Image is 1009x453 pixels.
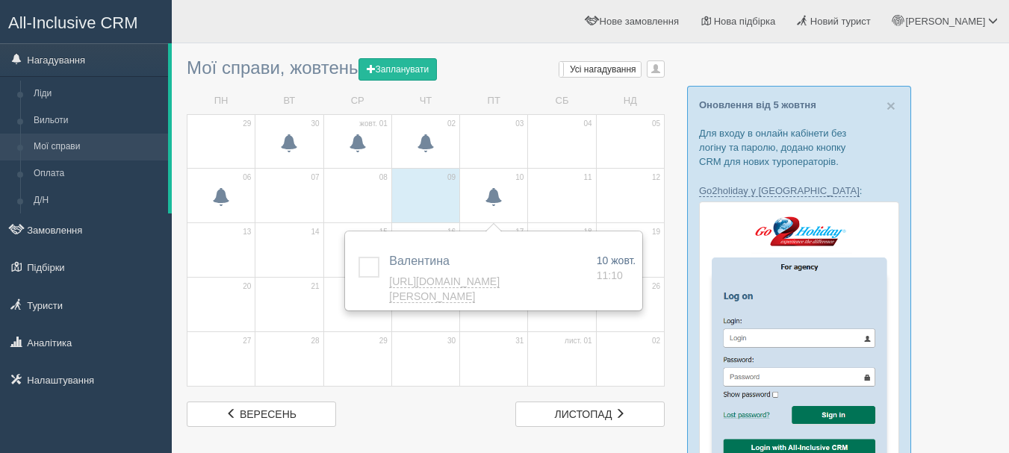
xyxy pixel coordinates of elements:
[565,336,592,346] span: лист. 01
[447,336,456,346] span: 30
[515,119,524,129] span: 03
[379,227,388,237] span: 15
[515,402,665,427] a: листопад
[243,227,251,237] span: 13
[584,227,592,237] span: 18
[240,408,297,420] span: вересень
[887,97,895,114] span: ×
[311,281,319,292] span: 21
[379,172,388,183] span: 08
[515,172,524,183] span: 10
[243,172,251,183] span: 06
[447,172,456,183] span: 09
[27,187,168,214] a: Д/Н
[27,107,168,134] a: Вильоти
[515,227,524,237] span: 17
[359,119,388,129] span: жовт. 01
[243,119,251,129] span: 29
[584,119,592,129] span: 04
[311,172,319,183] span: 07
[243,281,251,292] span: 20
[379,336,388,346] span: 29
[460,88,528,114] td: ПТ
[187,402,336,427] a: вересень
[311,227,319,237] span: 14
[699,185,860,197] a: Go2holiday у [GEOGRAPHIC_DATA]
[584,172,592,183] span: 11
[447,227,456,237] span: 16
[699,126,899,169] p: Для входу в онлайн кабінети без логіну та паролю, додано кнопку CRM для нових туроператорів.
[1,1,171,42] a: All-Inclusive CRM
[27,160,168,187] a: Оплата
[887,98,895,113] button: Close
[187,58,665,81] h3: Мої справи, жовтень
[515,336,524,346] span: 31
[652,281,660,292] span: 26
[447,119,456,129] span: 02
[652,227,660,237] span: 19
[600,16,679,27] span: Нове замовлення
[187,88,255,114] td: ПН
[597,254,636,266] span: 10 жовт.
[243,336,251,346] span: 27
[699,99,816,110] a: Оновлення від 5 жовтня
[596,88,664,114] td: НД
[714,16,776,27] span: Нова підбірка
[905,16,985,27] span: [PERSON_NAME]
[311,336,319,346] span: 28
[255,88,323,114] td: ВТ
[652,119,660,129] span: 05
[27,81,168,107] a: Ліди
[652,336,660,346] span: 02
[652,172,660,183] span: 12
[311,119,319,129] span: 30
[391,88,459,114] td: ЧТ
[8,13,138,32] span: All-Inclusive CRM
[389,254,450,267] span: Валентина
[358,58,438,81] button: Запланувати
[528,88,596,114] td: СБ
[570,64,636,75] span: Усі нагадування
[597,269,623,281] span: 11:10
[555,408,612,420] span: листопад
[389,275,500,303] a: [URL][DOMAIN_NAME][PERSON_NAME]
[597,253,636,283] a: 10 жовт. 11:10
[810,16,871,27] span: Новий турист
[323,88,391,114] td: СР
[27,134,168,160] a: Мої справи
[699,184,899,198] p: :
